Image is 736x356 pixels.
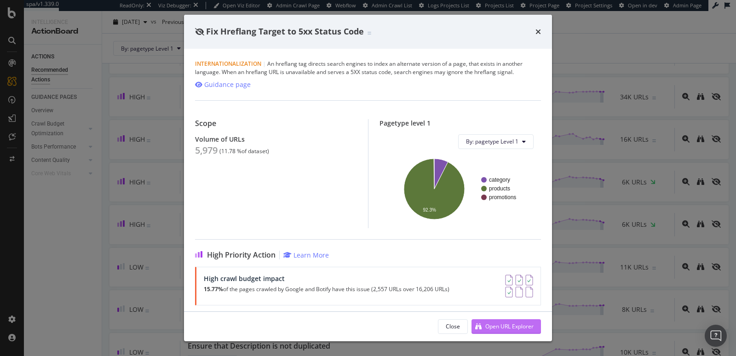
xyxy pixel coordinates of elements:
[438,319,468,334] button: Close
[458,134,534,149] button: By: pagetype Level 1
[195,80,251,89] a: Guidance page
[195,119,357,128] div: Scope
[489,185,510,192] text: products
[204,286,449,293] p: of the pages crawled by Google and Botify have this issue (2,557 URLs over 16,206 URLs)
[387,156,530,221] svg: A chart.
[195,60,541,76] div: An hreflang tag directs search engines to index an alternate version of a page, that exists in an...
[379,119,541,127] div: Pagetype level 1
[263,60,266,68] span: |
[184,15,552,341] div: modal
[535,26,541,38] div: times
[489,194,516,201] text: promotions
[489,177,510,183] text: category
[204,80,251,89] div: Guidance page
[195,28,204,35] div: eye-slash
[293,251,329,259] div: Learn More
[446,322,460,330] div: Close
[195,135,357,143] div: Volume of URLs
[368,32,371,34] img: Equal
[466,138,518,145] span: By: pagetype Level 1
[204,285,223,293] strong: 15.77%
[705,325,727,347] div: Open Intercom Messenger
[195,60,261,68] span: Internationalization
[423,207,436,212] text: 92.3%
[206,26,364,37] span: Fix Hreflang Target to 5xx Status Code
[207,251,276,259] span: High Priority Action
[204,275,449,282] div: High crawl budget impact
[471,319,541,334] button: Open URL Explorer
[219,148,269,155] div: ( 11.78 % of dataset )
[505,275,533,298] img: AY0oso9MOvYAAAAASUVORK5CYII=
[283,251,329,259] a: Learn More
[195,145,218,156] div: 5,979
[485,322,534,330] div: Open URL Explorer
